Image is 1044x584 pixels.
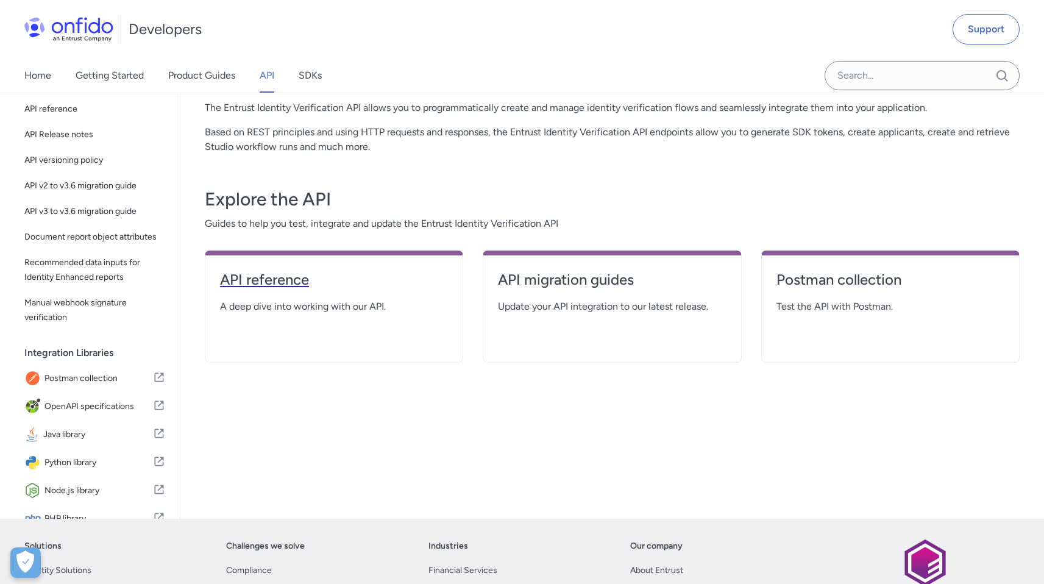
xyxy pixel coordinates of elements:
[24,204,165,219] span: API v3 to v3.6 migration guide
[24,230,165,244] span: Document report object attributes
[630,539,683,554] a: Our company
[24,341,175,365] div: Integration Libraries
[24,398,44,415] img: IconOpenAPI specifications
[20,291,170,330] a: Manual webhook signature verification
[20,449,170,476] a: IconPython libraryPython library
[776,299,1004,314] span: Test the API with Postman.
[20,393,170,420] a: IconOpenAPI specificationsOpenAPI specifications
[44,398,153,415] span: OpenAPI specifications
[44,482,153,499] span: Node.js library
[24,563,91,578] a: Identity Solutions
[43,426,153,443] span: Java library
[44,510,153,527] span: PHP library
[24,539,62,554] a: Solutions
[168,59,235,93] a: Product Guides
[20,225,170,249] a: Document report object attributes
[428,563,497,578] a: Financial Services
[24,127,165,142] span: API Release notes
[260,59,274,93] a: API
[220,299,448,314] span: A deep dive into working with our API.
[205,216,1020,231] span: Guides to help you test, integrate and update the Entrust Identity Verification API
[24,296,165,325] span: Manual webhook signature verification
[24,59,51,93] a: Home
[498,270,726,299] a: API migration guides
[498,270,726,290] h4: API migration guides
[20,199,170,224] a: API v3 to v3.6 migration guide
[24,153,165,168] span: API versioning policy
[76,59,144,93] a: Getting Started
[20,477,170,504] a: IconNode.js libraryNode.js library
[776,270,1004,290] h4: Postman collection
[24,17,113,41] img: Onfido Logo
[129,20,202,39] h1: Developers
[44,370,153,387] span: Postman collection
[299,59,322,93] a: SDKs
[205,101,1020,115] p: The Entrust Identity Verification API allows you to programmatically create and manage identity v...
[24,454,44,471] img: IconPython library
[20,123,170,147] a: API Release notes
[776,270,1004,299] a: Postman collection
[20,174,170,198] a: API v2 to v3.6 migration guide
[20,251,170,290] a: Recommended data inputs for Identity Enhanced reports
[24,482,44,499] img: IconNode.js library
[24,510,44,527] img: IconPHP library
[24,426,43,443] img: IconJava library
[24,370,44,387] img: IconPostman collection
[428,539,468,554] a: Industries
[20,505,170,532] a: IconPHP libraryPHP library
[24,102,165,116] span: API reference
[24,255,165,285] span: Recommended data inputs for Identity Enhanced reports
[20,421,170,448] a: IconJava libraryJava library
[20,148,170,173] a: API versioning policy
[226,539,305,554] a: Challenges we solve
[10,547,41,578] button: Open Preferences
[220,270,448,299] a: API reference
[220,270,448,290] h4: API reference
[825,61,1020,90] input: Onfido search input field
[498,299,726,314] span: Update your API integration to our latest release.
[226,563,272,578] a: Compliance
[20,97,170,121] a: API reference
[205,187,1020,212] h3: Explore the API
[44,454,153,471] span: Python library
[205,125,1020,154] p: Based on REST principles and using HTTP requests and responses, the Entrust Identity Verification...
[630,563,683,578] a: About Entrust
[24,179,165,193] span: API v2 to v3.6 migration guide
[10,547,41,578] div: Cookie Preferences
[20,365,170,392] a: IconPostman collectionPostman collection
[953,14,1020,45] a: Support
